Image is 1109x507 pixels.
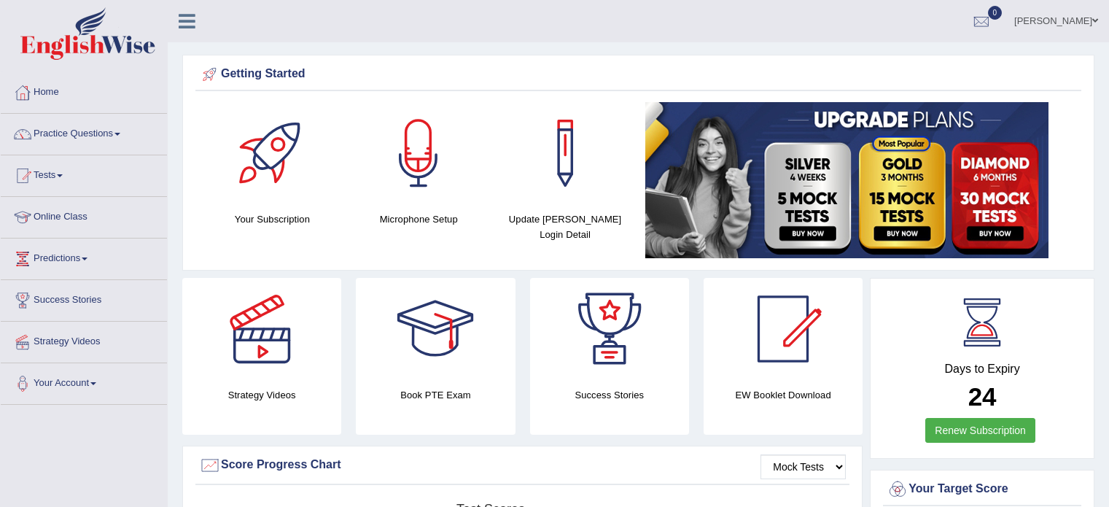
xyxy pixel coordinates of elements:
a: Strategy Videos [1,322,167,358]
div: Score Progress Chart [199,454,846,476]
h4: Microphone Setup [353,212,485,227]
h4: EW Booklet Download [704,387,863,403]
img: small5.jpg [645,102,1048,258]
a: Tests [1,155,167,192]
b: 24 [968,382,997,411]
div: Getting Started [199,63,1078,85]
h4: Success Stories [530,387,689,403]
h4: Strategy Videos [182,387,341,403]
div: Your Target Score [887,479,1078,500]
a: Home [1,72,167,109]
a: Renew Subscription [925,418,1035,443]
h4: Your Subscription [206,212,338,227]
h4: Book PTE Exam [356,387,515,403]
a: Your Account [1,363,167,400]
span: 0 [988,6,1003,20]
a: Predictions [1,239,167,275]
a: Online Class [1,197,167,233]
h4: Days to Expiry [887,363,1078,376]
a: Practice Questions [1,114,167,150]
a: Success Stories [1,280,167,317]
h4: Update [PERSON_NAME] Login Detail [499,212,631,242]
